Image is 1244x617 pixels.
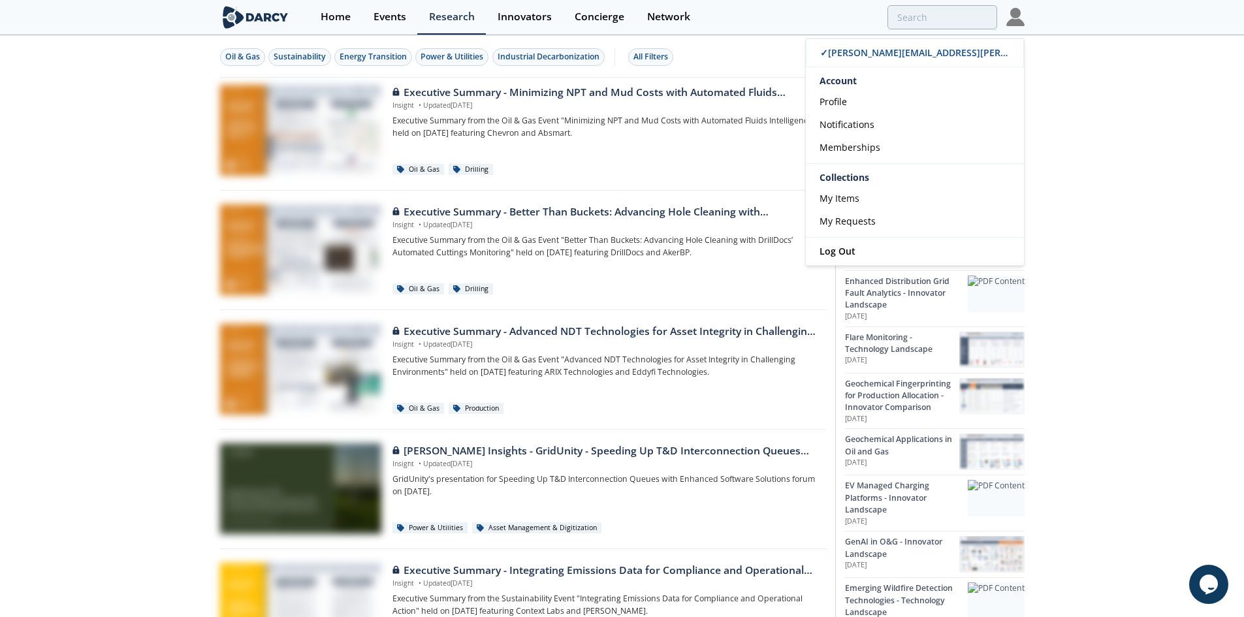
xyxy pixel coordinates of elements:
iframe: chat widget [1189,565,1231,604]
div: Research [429,12,475,22]
div: Oil & Gas [392,283,444,295]
p: [DATE] [845,414,959,424]
div: Flare Monitoring - Technology Landscape [845,332,959,356]
a: ✓[PERSON_NAME][EMAIL_ADDRESS][PERSON_NAME][DOMAIN_NAME] [806,39,1024,67]
p: Executive Summary from the Oil & Gas Event "Better Than Buckets: Advancing Hole Cleaning with Dri... [392,234,816,259]
div: Geochemical Fingerprinting for Production Allocation - Innovator Comparison [845,378,959,414]
a: Profile [806,90,1024,113]
div: Oil & Gas [225,51,260,63]
div: Executive Summary - Integrating Emissions Data for Compliance and Operational Action [392,563,816,578]
span: My Items [820,192,859,204]
div: Network [647,12,690,22]
div: Concierge [575,12,624,22]
div: [PERSON_NAME] Insights - GridUnity - Speeding Up T&D Interconnection Queues with Enhanced Softwar... [392,443,816,459]
a: Geochemical Fingerprinting for Production Allocation - Innovator Comparison [DATE] Geochemical Fi... [845,373,1025,429]
div: Events [374,12,406,22]
a: My Items [806,187,1024,210]
p: Insight Updated [DATE] [392,101,816,111]
p: Executive Summary from the Oil & Gas Event "Minimizing NPT and Mud Costs with Automated Fluids In... [392,115,816,139]
div: Drilling [449,164,493,176]
div: EV Managed Charging Platforms - Innovator Landscape [845,480,968,516]
span: • [416,459,423,468]
div: Energy Transition [340,51,407,63]
div: Enhanced Distribution Grid Fault Analytics - Innovator Landscape [845,276,968,311]
span: • [416,220,423,229]
a: Flare Monitoring - Technology Landscape [DATE] Flare Monitoring - Technology Landscape preview [845,326,1025,373]
div: Oil & Gas [392,403,444,415]
a: Executive Summary - Advanced NDT Technologies for Asset Integrity in Challenging Environments pre... [220,324,826,415]
span: Profile [820,95,847,108]
a: Log Out [806,238,1024,265]
img: Profile [1006,8,1025,26]
p: Insight Updated [DATE] [392,340,816,350]
p: Executive Summary from the Sustainability Event "Integrating Emissions Data for Compliance and Op... [392,593,816,617]
a: Executive Summary - Better Than Buckets: Advancing Hole Cleaning with Automated Cuttings Monitori... [220,204,826,296]
p: Executive Summary from the Oil & Gas Event "Advanced NDT Technologies for Asset Integrity in Chal... [392,354,816,378]
a: Executive Summary - Minimizing NPT and Mud Costs with Automated Fluids Intelligence preview Execu... [220,85,826,176]
div: Executive Summary - Better Than Buckets: Advancing Hole Cleaning with Automated Cuttings Monitoring [392,204,816,220]
a: Geochemical Applications in Oil and Gas [DATE] Geochemical Applications in Oil and Gas preview [845,428,1025,475]
div: Drilling [449,283,493,295]
p: [DATE] [845,560,959,571]
div: Executive Summary - Minimizing NPT and Mud Costs with Automated Fluids Intelligence [392,85,816,101]
a: My Requests [806,210,1024,232]
p: Insight Updated [DATE] [392,578,816,589]
button: Sustainability [268,48,331,66]
span: ✓ [PERSON_NAME][EMAIL_ADDRESS][PERSON_NAME][DOMAIN_NAME] [820,46,1129,59]
div: Oil & Gas [392,164,444,176]
div: Industrial Decarbonization [498,51,599,63]
div: Collections [806,168,1024,187]
a: Enhanced Distribution Grid Fault Analytics - Innovator Landscape [DATE] PDF Content [845,270,1025,326]
a: GenAI in O&G - Innovator Landscape [DATE] GenAI in O&G - Innovator Landscape preview [845,531,1025,577]
button: Energy Transition [334,48,412,66]
div: Asset Management & Digitization [472,522,601,534]
div: All Filters [633,51,668,63]
a: Memberships [806,136,1024,159]
span: My Requests [820,215,876,227]
span: Log Out [820,245,855,257]
img: logo-wide.svg [220,6,291,29]
span: Notifications [820,118,874,131]
p: [DATE] [845,311,968,322]
p: [DATE] [845,355,959,366]
span: • [416,340,423,349]
p: Insight Updated [DATE] [392,220,816,230]
div: Account [806,67,1024,90]
div: GenAI in O&G - Innovator Landscape [845,536,959,560]
button: Industrial Decarbonization [492,48,605,66]
p: GridUnity's presentation for Speeding Up T&D Interconnection Queues with Enhanced Software Soluti... [392,473,816,498]
a: Darcy Insights - GridUnity - Speeding Up T&D Interconnection Queues with Enhanced Software Soluti... [220,443,826,535]
div: Power & Utilities [392,522,468,534]
div: Home [321,12,351,22]
div: Executive Summary - Advanced NDT Technologies for Asset Integrity in Challenging Environments [392,324,816,340]
span: • [416,101,423,110]
p: [DATE] [845,458,959,468]
input: Advanced Search [887,5,997,29]
button: Power & Utilities [415,48,488,66]
span: • [416,578,423,588]
span: Memberships [820,141,880,153]
div: Power & Utilities [421,51,483,63]
div: Production [449,403,503,415]
button: All Filters [628,48,673,66]
div: Innovators [498,12,552,22]
p: Insight Updated [DATE] [392,459,816,469]
a: EV Managed Charging Platforms - Innovator Landscape [DATE] PDF Content [845,475,1025,531]
a: Notifications [806,113,1024,136]
div: Geochemical Applications in Oil and Gas [845,434,959,458]
button: Oil & Gas [220,48,265,66]
div: Sustainability [274,51,326,63]
p: [DATE] [845,516,968,527]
